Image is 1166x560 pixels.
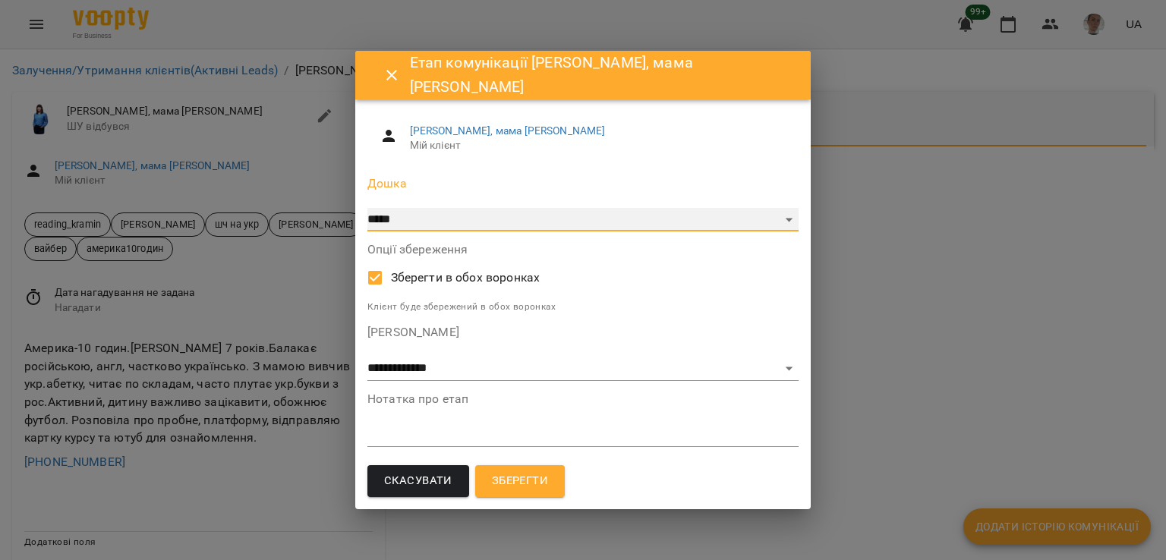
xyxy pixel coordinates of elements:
button: Close [373,57,410,93]
label: Нотатка про етап [367,393,799,405]
span: Мій клієнт [410,138,786,153]
label: [PERSON_NAME] [367,326,799,338]
label: Опції збереження [367,244,799,256]
span: Скасувати [384,471,452,491]
a: [PERSON_NAME], мама [PERSON_NAME] [410,124,606,137]
span: Зберегти в обох воронках [391,269,540,287]
button: Зберегти [475,465,565,497]
span: Зберегти [492,471,548,491]
p: Клієнт буде збережений в обох воронках [367,300,799,315]
button: Скасувати [367,465,469,497]
label: Дошка [367,178,799,190]
h6: Етап комунікації [PERSON_NAME], мама [PERSON_NAME] [410,51,793,99]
